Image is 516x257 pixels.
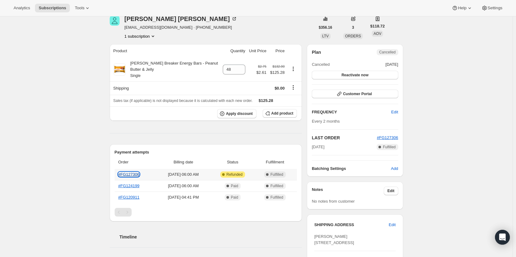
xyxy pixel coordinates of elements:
[113,99,253,103] span: Sales tax (if applicable) is not displayed because it is calculated with each new order.
[341,73,368,78] span: Reactivate now
[110,44,221,58] th: Product
[322,34,329,38] span: LTV
[158,159,209,165] span: Billing date
[387,107,402,117] button: Edit
[448,4,476,12] button: Help
[458,6,466,11] span: Help
[387,188,395,193] span: Edit
[118,183,140,188] a: #FG124199
[377,135,398,141] button: #FG127306
[158,183,209,189] span: [DATE] · 06:00 AM
[288,65,298,72] button: Product actions
[231,183,238,188] span: Paid
[125,16,237,22] div: [PERSON_NAME] [PERSON_NAME]
[158,194,209,200] span: [DATE] · 04:41 PM
[384,187,398,195] button: Edit
[259,98,273,103] span: $125.28
[263,109,297,118] button: Add product
[312,199,355,204] span: No notes from customer
[288,84,298,91] button: Shipping actions
[389,222,395,228] span: Edit
[231,195,238,200] span: Paid
[345,34,361,38] span: ORDERS
[312,135,377,141] h2: LAST ORDER
[39,6,66,11] span: Subscriptions
[312,119,340,124] span: Every 2 months
[110,81,221,95] th: Shipping
[75,6,84,11] span: Tools
[14,6,30,11] span: Analytics
[383,145,395,150] span: Fulfilled
[35,4,70,12] button: Subscriptions
[226,172,243,177] span: Refunded
[217,109,256,118] button: Apply discount
[258,65,266,68] small: $2.75
[314,234,354,245] span: [PERSON_NAME] [STREET_ADDRESS]
[10,4,34,12] button: Analytics
[343,91,372,96] span: Customer Portal
[115,208,297,217] nav: Pagination
[312,109,391,115] h2: FREQUENCY
[385,220,399,230] button: Edit
[312,166,391,172] h6: Batching Settings
[312,144,324,150] span: [DATE]
[314,222,389,228] h3: SHIPPING ADDRESS
[315,23,336,32] button: $356.16
[256,70,267,76] span: $2.61
[212,159,253,165] span: Status
[478,4,506,12] button: Settings
[348,23,358,32] button: 3
[377,135,398,140] a: #FG127306
[270,183,283,188] span: Fulfilled
[495,230,510,245] div: Open Intercom Messenger
[130,74,141,78] small: Single
[268,44,286,58] th: Price
[386,61,398,68] span: [DATE]
[257,159,293,165] span: Fulfillment
[113,63,126,76] img: product img
[270,172,283,177] span: Fulfilled
[158,171,209,178] span: [DATE] · 06:00 AM
[370,23,385,29] span: $118.72
[270,70,285,76] span: $125.28
[115,149,297,155] h2: Payment attempts
[221,44,247,58] th: Quantity
[125,33,156,39] button: Product actions
[273,65,285,68] small: $132.00
[71,4,94,12] button: Tools
[118,195,140,200] a: #FG120911
[247,44,268,58] th: Unit Price
[319,25,332,30] span: $356.16
[270,195,283,200] span: Fulfilled
[379,50,395,55] span: Cancelled
[312,90,398,98] button: Customer Portal
[352,25,354,30] span: 3
[312,49,321,55] h2: Plan
[312,187,384,195] h3: Notes
[391,166,398,172] span: Add
[312,61,330,68] span: Cancelled
[110,16,120,26] span: Michele Aversa
[120,234,302,240] h2: Timeline
[125,24,237,31] span: [EMAIL_ADDRESS][DOMAIN_NAME] · [PHONE_NUMBER]
[115,155,156,169] th: Order
[387,164,402,174] button: Add
[275,86,285,91] span: $0.00
[391,109,398,115] span: Edit
[126,60,219,79] div: [PERSON_NAME] Breaker Energy Bars - Peanut Butter & Jelly
[312,71,398,79] button: Reactivate now
[226,111,253,116] span: Apply discount
[488,6,502,11] span: Settings
[374,32,381,36] span: AOV
[118,172,140,177] a: #FG127306
[271,111,293,116] span: Add product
